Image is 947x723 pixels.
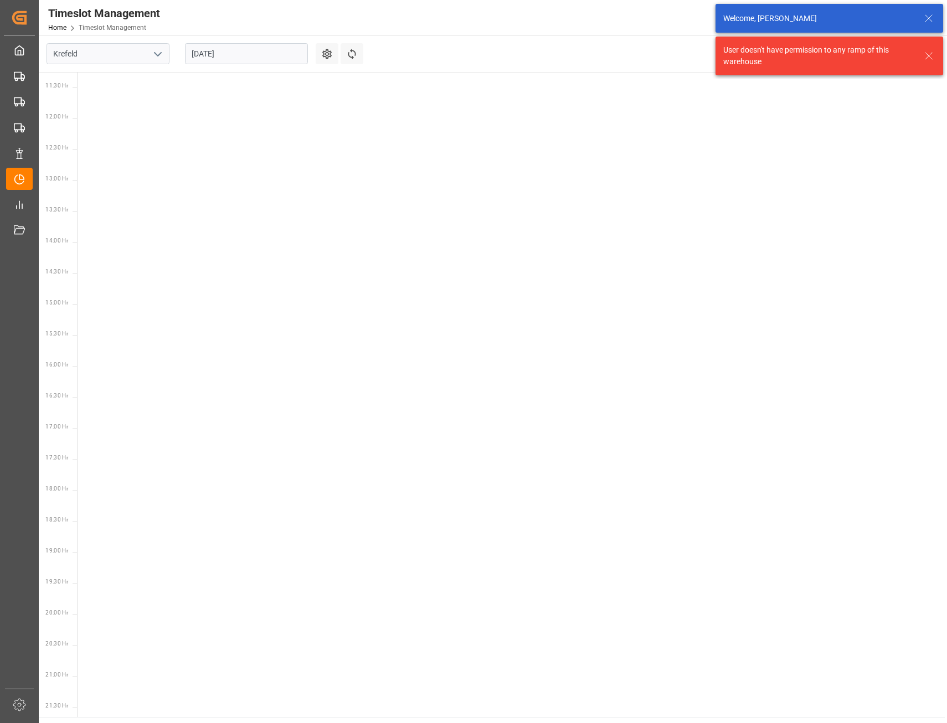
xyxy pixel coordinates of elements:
[45,610,68,616] span: 20:00 Hr
[45,703,68,709] span: 21:30 Hr
[45,206,68,213] span: 13:30 Hr
[45,362,68,368] span: 16:00 Hr
[45,455,68,461] span: 17:30 Hr
[45,144,68,151] span: 12:30 Hr
[45,268,68,275] span: 14:30 Hr
[45,299,68,306] span: 15:00 Hr
[45,175,68,182] span: 13:00 Hr
[45,641,68,647] span: 20:30 Hr
[45,82,68,89] span: 11:30 Hr
[48,24,66,32] a: Home
[45,237,68,244] span: 14:00 Hr
[45,486,68,492] span: 18:00 Hr
[185,43,308,64] input: DD.MM.YYYY
[45,330,68,337] span: 15:30 Hr
[45,579,68,585] span: 19:30 Hr
[48,5,160,22] div: Timeslot Management
[45,517,68,523] span: 18:30 Hr
[45,113,68,120] span: 12:00 Hr
[45,424,68,430] span: 17:00 Hr
[723,44,914,68] div: User doesn't have permission to any ramp of this warehouse
[45,393,68,399] span: 16:30 Hr
[149,45,166,63] button: open menu
[45,672,68,678] span: 21:00 Hr
[45,548,68,554] span: 19:00 Hr
[723,13,914,24] div: Welcome, [PERSON_NAME]
[47,43,169,64] input: Type to search/select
